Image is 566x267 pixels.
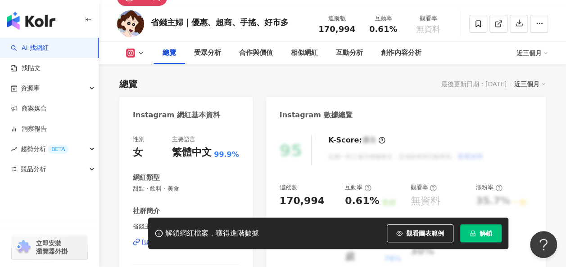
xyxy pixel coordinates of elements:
div: 相似網紅 [291,48,318,58]
div: 解鎖網紅檔案，獲得進階數據 [165,229,259,238]
span: 立即安裝 瀏覽器外掛 [36,239,68,255]
div: 女 [133,146,143,160]
div: 最後更新日期：[DATE] [441,80,507,88]
img: KOL Avatar [117,10,144,37]
img: chrome extension [14,240,32,254]
div: K-Score : [328,135,385,145]
div: 無資料 [410,194,440,208]
div: 近三個月 [514,78,546,90]
div: 創作內容分析 [381,48,421,58]
div: 省錢主婦｜優惠、超商、手搖、好市多 [151,17,289,28]
a: 找貼文 [11,64,41,73]
span: 競品分析 [21,159,46,179]
div: 觀看率 [411,14,445,23]
div: BETA [48,145,68,154]
div: 觀看率 [410,183,437,191]
div: 總覽 [119,78,137,90]
div: 互動率 [366,14,400,23]
span: 無資料 [416,25,440,34]
div: 追蹤數 [280,183,297,191]
a: chrome extension立即安裝 瀏覽器外掛 [12,235,87,259]
div: 漲粉率 [476,183,503,191]
div: 近三個月 [516,46,548,60]
button: 解鎖 [460,224,502,242]
span: 觀看圖表範例 [406,230,444,237]
div: 網紅類型 [133,173,160,182]
div: 受眾分析 [194,48,221,58]
a: 洞察報告 [11,125,47,133]
a: 商案媒合 [11,104,47,113]
span: 解鎖 [480,230,492,237]
div: 互動率 [345,183,371,191]
div: 總覽 [163,48,176,58]
div: 追蹤數 [318,14,355,23]
span: lock [470,230,476,236]
button: 觀看圖表範例 [387,224,453,242]
div: 繁體中文 [172,146,212,160]
div: 170,994 [280,194,325,208]
span: rise [11,146,17,152]
div: 合作與價值 [239,48,273,58]
span: 99.9% [214,150,239,160]
a: searchAI 找網紅 [11,44,49,53]
div: 性別 [133,135,145,143]
span: 170,994 [318,24,355,34]
div: 社群簡介 [133,206,160,216]
img: logo [7,12,55,30]
div: 0.61% [345,194,379,208]
div: 主要語言 [172,135,195,143]
span: 資源庫 [21,78,40,98]
span: 趨勢分析 [21,139,68,159]
span: 0.61% [369,25,397,34]
span: 甜點 · 飲料 · 美食 [133,185,239,193]
div: 互動分析 [336,48,363,58]
div: Instagram 數據總覽 [280,110,353,120]
div: Instagram 網紅基本資料 [133,110,220,120]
